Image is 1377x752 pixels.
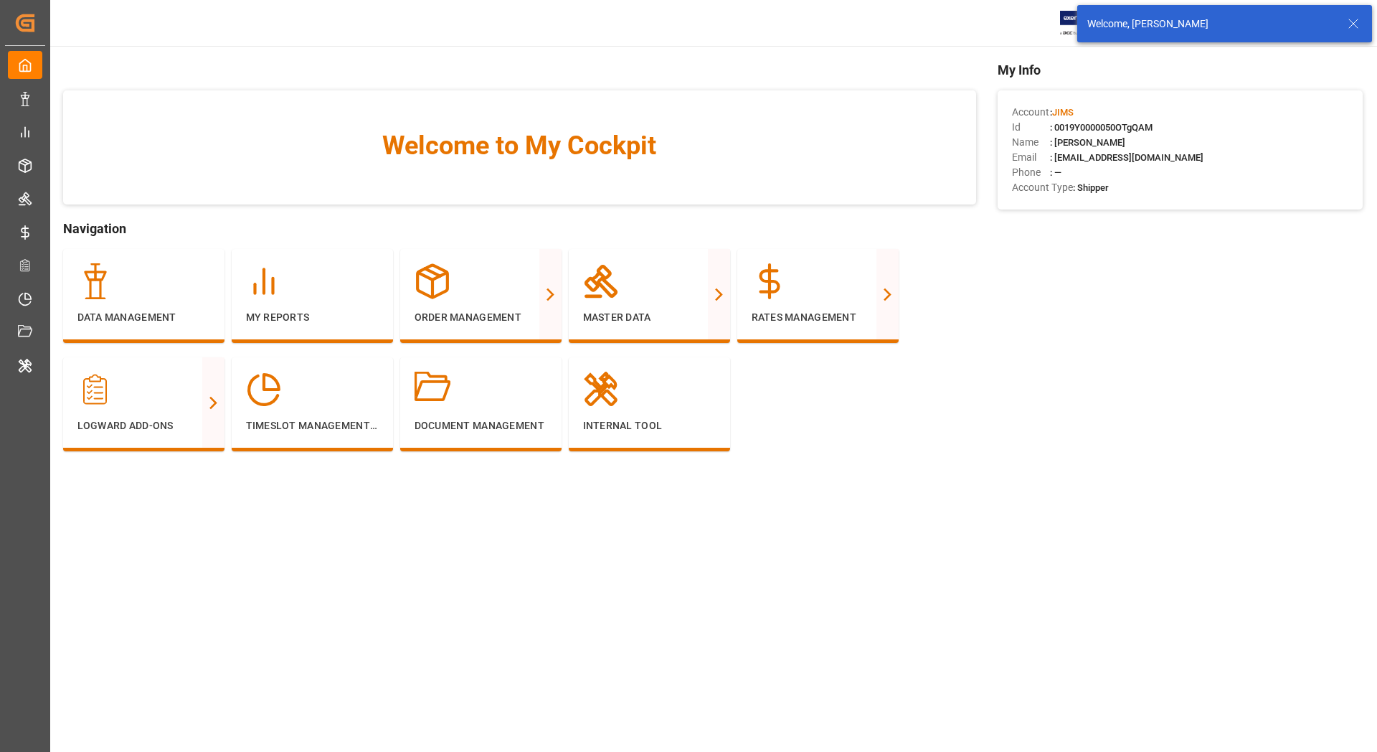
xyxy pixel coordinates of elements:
[1012,180,1073,195] span: Account Type
[246,418,379,433] p: Timeslot Management V2
[1012,150,1050,165] span: Email
[752,310,884,325] p: Rates Management
[1073,182,1109,193] span: : Shipper
[415,418,547,433] p: Document Management
[1060,11,1109,36] img: Exertis%20JAM%20-%20Email%20Logo.jpg_1722504956.jpg
[1012,135,1050,150] span: Name
[415,310,547,325] p: Order Management
[63,219,976,238] span: Navigation
[1012,105,1050,120] span: Account
[1052,107,1074,118] span: JIMS
[92,126,947,165] span: Welcome to My Cockpit
[77,418,210,433] p: Logward Add-ons
[1050,152,1203,163] span: : [EMAIL_ADDRESS][DOMAIN_NAME]
[1087,17,1334,32] div: Welcome, [PERSON_NAME]
[246,310,379,325] p: My Reports
[1012,120,1050,135] span: Id
[1050,122,1153,133] span: : 0019Y0000050OTgQAM
[1050,137,1125,148] span: : [PERSON_NAME]
[1012,165,1050,180] span: Phone
[1050,167,1061,178] span: : —
[1050,107,1074,118] span: :
[77,310,210,325] p: Data Management
[583,310,716,325] p: Master Data
[998,60,1363,80] span: My Info
[583,418,716,433] p: Internal Tool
